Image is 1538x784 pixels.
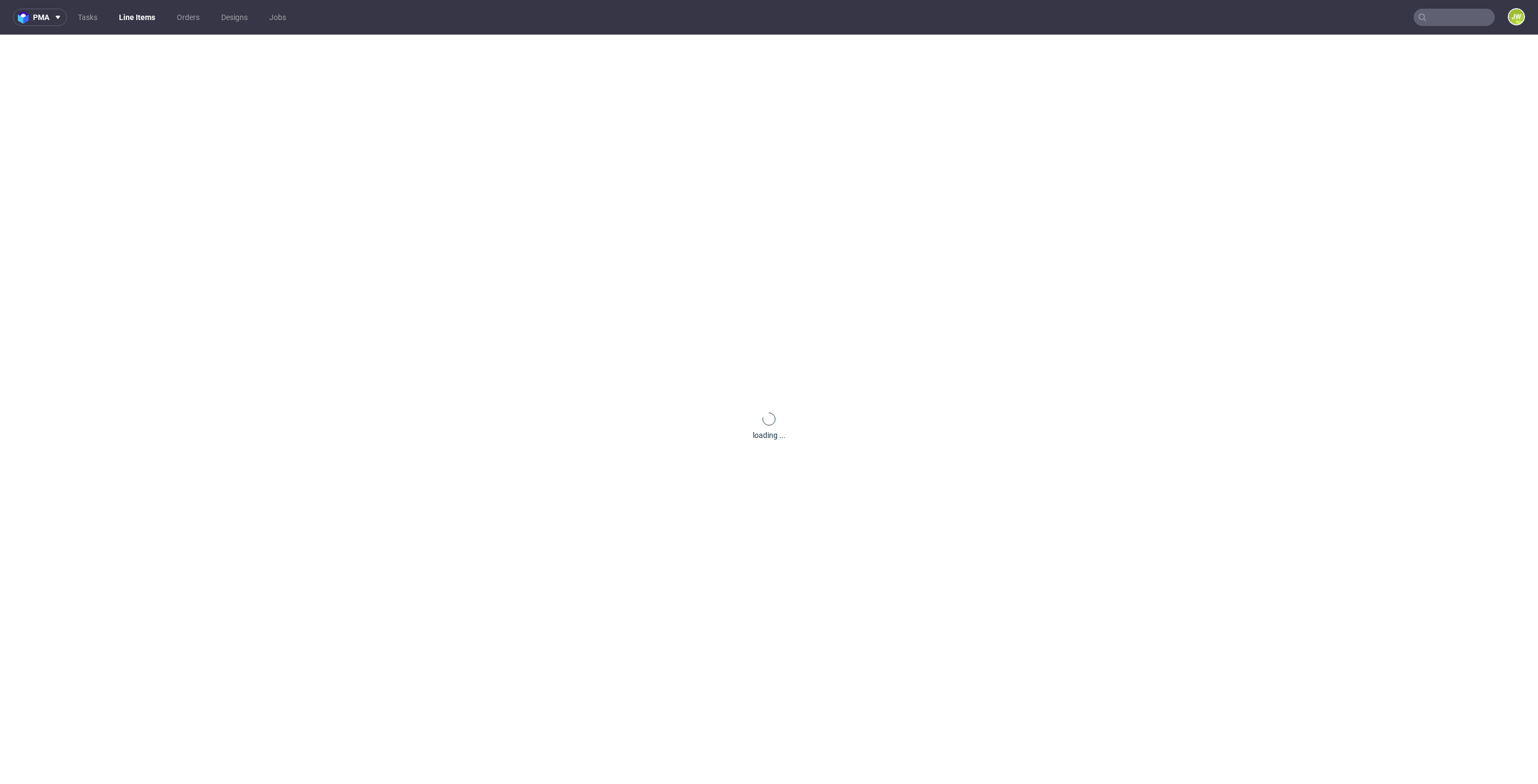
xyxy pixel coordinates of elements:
a: Orders [170,9,206,26]
a: Tasks [71,9,104,26]
a: Jobs [263,9,293,26]
img: logo [18,11,33,24]
a: Designs [215,9,254,26]
figcaption: JW [1509,9,1524,24]
div: loading ... [753,430,786,441]
button: pma [13,9,67,26]
span: pma [33,14,49,21]
a: Line Items [112,9,162,26]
